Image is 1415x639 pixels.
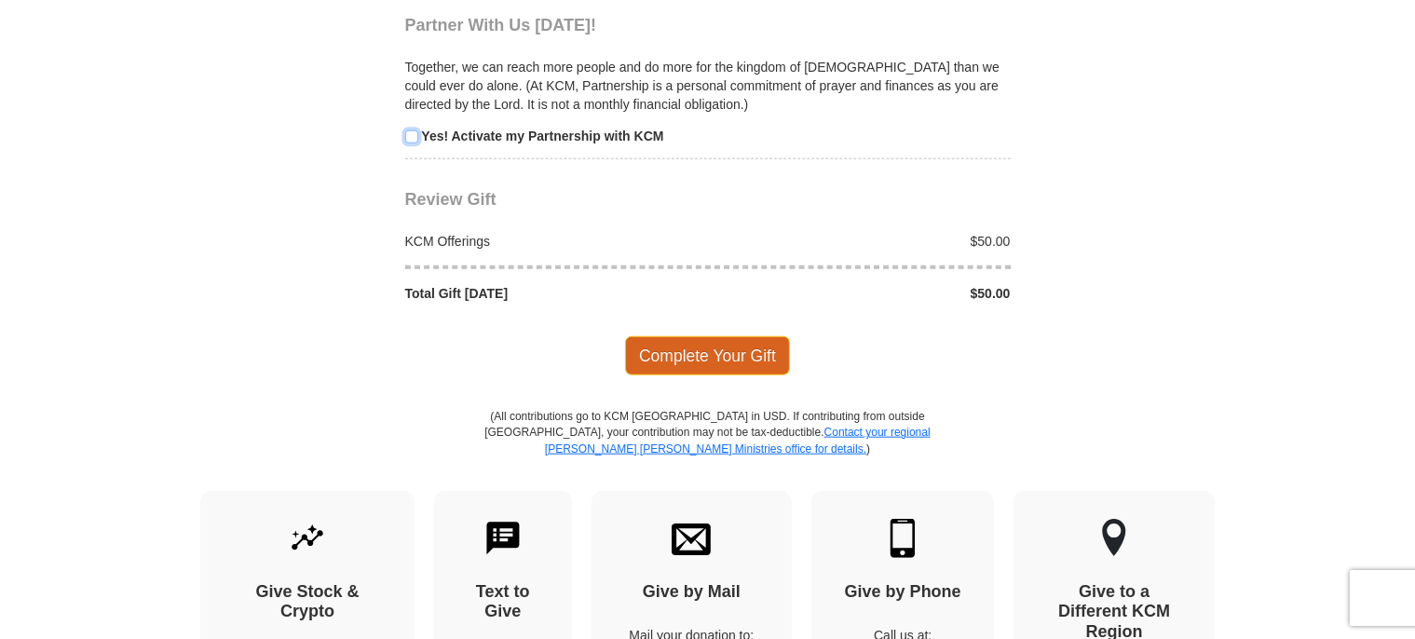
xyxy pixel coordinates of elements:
[624,582,760,603] h4: Give by Mail
[484,409,932,490] p: (All contributions go to KCM [GEOGRAPHIC_DATA] in USD. If contributing from outside [GEOGRAPHIC_D...
[395,232,708,251] div: KCM Offerings
[625,336,790,375] span: Complete Your Gift
[405,190,497,209] span: Review Gift
[672,519,711,558] img: envelope.svg
[483,519,523,558] img: text-to-give.svg
[467,582,539,622] h4: Text to Give
[708,284,1021,303] div: $50.00
[395,284,708,303] div: Total Gift [DATE]
[421,129,663,143] strong: Yes! Activate my Partnership with KCM
[844,582,961,603] h4: Give by Phone
[1101,519,1127,558] img: other-region
[708,232,1021,251] div: $50.00
[545,426,931,455] a: Contact your regional [PERSON_NAME] [PERSON_NAME] Ministries office for details.
[405,58,1011,114] p: Together, we can reach more people and do more for the kingdom of [DEMOGRAPHIC_DATA] than we coul...
[883,519,922,558] img: mobile.svg
[288,519,327,558] img: give-by-stock.svg
[405,16,597,34] span: Partner With Us [DATE]!
[233,582,382,622] h4: Give Stock & Crypto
